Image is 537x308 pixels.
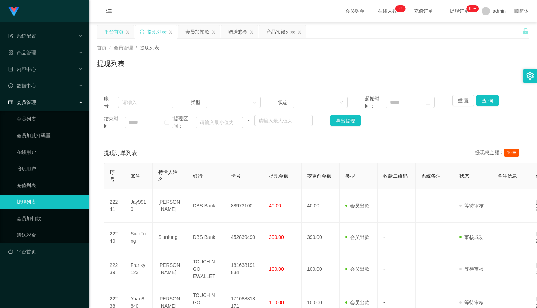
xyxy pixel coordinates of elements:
td: Siunfung [153,223,187,252]
span: 账号 [131,173,140,179]
p: 2 [398,5,401,12]
span: 100.00 [269,266,284,272]
img: logo.9652507e.png [8,7,19,17]
a: 充值列表 [17,178,83,192]
span: / [136,45,137,50]
input: 请输入最大值为 [254,115,313,126]
span: 会员管理 [8,100,36,105]
td: [PERSON_NAME] [153,189,187,223]
td: SiunFung [125,223,153,252]
div: 提现总金额： [475,149,522,157]
span: 390.00 [269,234,284,240]
span: - [383,266,385,272]
i: 图标: form [8,34,13,38]
span: 类型 [345,173,355,179]
i: 图标: calendar [164,120,169,125]
span: 系统配置 [8,33,36,39]
span: 银行 [193,173,203,179]
span: 100.00 [269,300,284,305]
span: 结束时间： [104,115,125,130]
i: 图标: down [339,100,343,105]
td: 452839490 [225,223,263,252]
a: 在线用户 [17,145,83,159]
div: 平台首页 [104,25,124,38]
span: 提现列表 [140,45,159,50]
td: 181638191834 [225,252,263,286]
input: 请输入 [118,97,173,108]
i: 图标: setting [526,72,534,80]
sup: 24 [395,5,405,12]
span: 状态： [278,99,293,106]
sup: 1160 [466,5,479,12]
span: 产品管理 [8,50,36,55]
a: 提现列表 [17,195,83,209]
span: 会员出款 [345,300,369,305]
span: - [383,300,385,305]
td: 22241 [104,189,125,223]
span: 状态 [459,173,469,179]
h1: 提现列表 [97,58,125,69]
i: 图标: close [297,30,302,34]
i: 图标: check-circle-o [8,83,13,88]
i: 图标: profile [8,67,13,72]
span: 账号： [104,95,118,110]
i: 图标: global [514,9,519,13]
span: 等待审核 [459,203,484,208]
i: 图标: close [126,30,130,34]
i: 图标: close [169,30,173,34]
td: 22240 [104,223,125,252]
span: 提现金额 [269,173,288,179]
td: Jay9910 [125,189,153,223]
span: / [109,45,111,50]
span: 备注信息 [498,173,517,179]
td: 390.00 [302,223,340,252]
span: 数据中心 [8,83,36,88]
span: 40.00 [269,203,281,208]
input: 请输入最小值为 [196,117,243,128]
span: 首页 [97,45,107,50]
td: 100.00 [302,252,340,286]
a: 会员列表 [17,112,83,126]
div: 赠送彩金 [228,25,248,38]
span: 类型： [191,99,206,106]
i: 图标: calendar [426,100,430,105]
span: 持卡人姓名 [158,169,178,182]
i: 图标: unlock [522,28,529,34]
span: 会员管理 [114,45,133,50]
td: DBS Bank [187,189,225,223]
span: 在线人数 [374,9,401,13]
span: 起始时间： [365,95,386,110]
i: 图标: menu-fold [97,0,120,22]
div: 会员加扣款 [185,25,209,38]
a: 会员加减打码量 [17,129,83,142]
td: DBS Bank [187,223,225,252]
i: 图标: sync [140,29,144,34]
td: 40.00 [302,189,340,223]
span: 等待审核 [459,300,484,305]
span: 会员出款 [345,203,369,208]
span: 系统备注 [421,173,441,179]
span: - [383,234,385,240]
div: 产品预设列表 [266,25,295,38]
span: 提现订单 [446,9,473,13]
div: 提现列表 [147,25,167,38]
i: 图标: close [250,30,254,34]
span: 审核成功 [459,234,484,240]
span: ~ [243,117,254,124]
td: 88973100 [225,189,263,223]
button: 导出提现 [330,115,361,126]
span: 提现订单列表 [104,149,137,157]
span: 会员出款 [345,234,369,240]
span: 1098 [504,149,519,157]
i: 图标: close [212,30,216,34]
span: 卡号 [231,173,241,179]
i: 图标: down [252,100,257,105]
a: 图标: dashboard平台首页 [8,245,83,259]
span: 内容中心 [8,66,36,72]
button: 重 置 [452,95,474,106]
a: 赠送彩金 [17,228,83,242]
span: 收款二维码 [383,173,408,179]
span: 充值订单 [410,9,437,13]
i: 图标: appstore-o [8,50,13,55]
span: 提现区间： [173,115,196,130]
